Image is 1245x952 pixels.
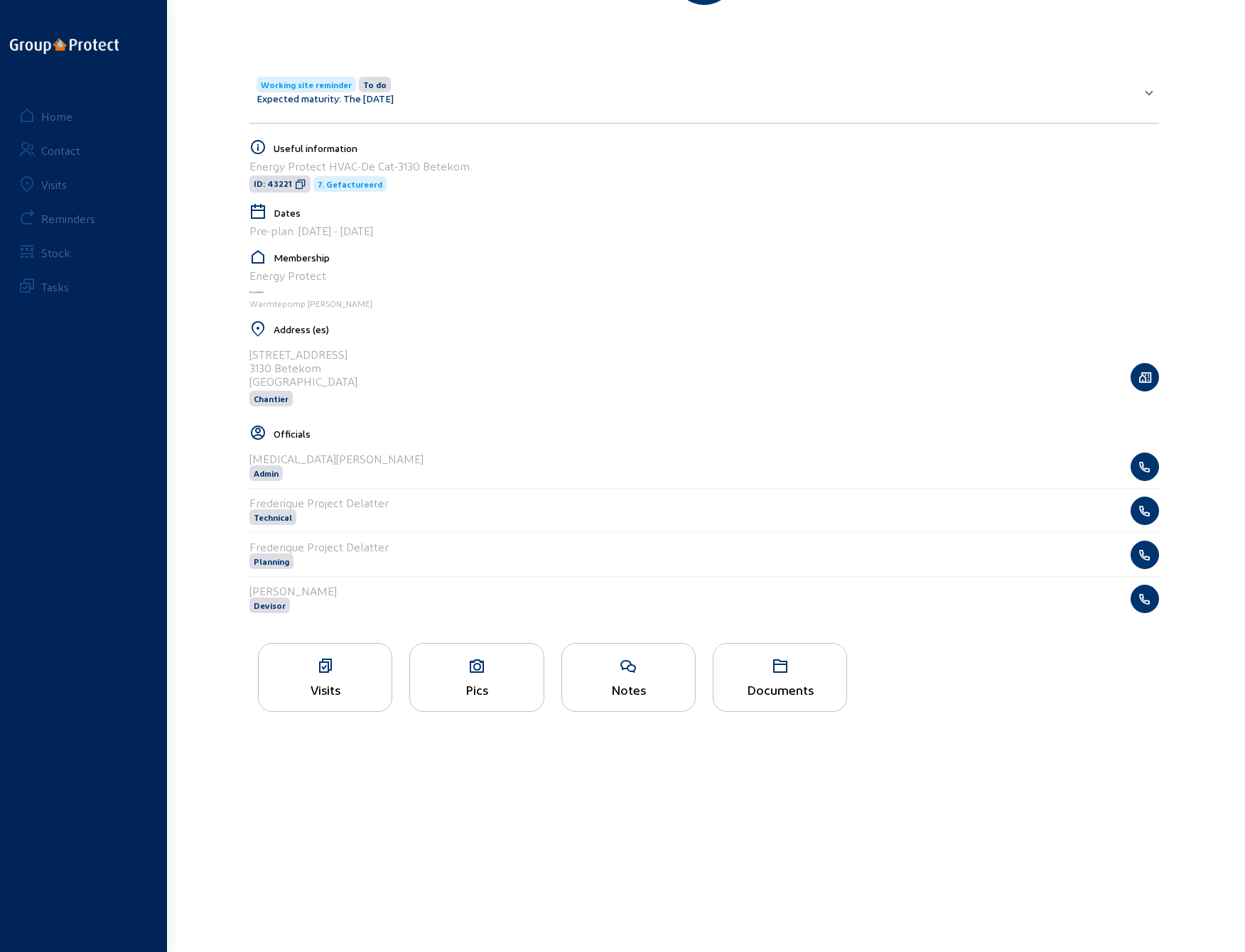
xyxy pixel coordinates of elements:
h5: Useful information [274,142,1159,154]
div: Energy Protect [249,269,1159,282]
a: Contact [9,133,158,167]
a: Visits [9,167,158,201]
span: Devisor [254,600,286,610]
img: logo-oneline.png [10,38,119,54]
div: Stock [41,246,70,259]
span: Technical [254,512,292,522]
div: Expected maturity: The [DATE] [257,92,394,104]
h5: Officials [274,428,1159,440]
span: 7. Gefactureerd [318,179,382,189]
span: To do [363,80,387,90]
div: Reminders [41,212,95,225]
a: Reminders [9,201,158,235]
h5: Address (es) [274,323,1159,335]
div: Tasks [41,280,69,293]
div: Home [41,109,72,123]
a: Stock [9,235,158,269]
div: Contact [41,144,80,157]
div: Documents [713,682,846,697]
div: Pre-plan: [DATE] - [DATE] [249,224,1159,237]
a: Home [9,99,158,133]
span: Planning [254,556,289,566]
div: [STREET_ADDRESS] [249,347,357,361]
h5: Membership [274,251,1159,264]
div: Notes [562,682,695,697]
span: Chantier [254,394,289,404]
div: Visits [259,682,392,697]
a: Tasks [9,269,158,303]
div: 3130 Betekom [249,361,357,374]
span: Admin [254,468,279,478]
span: ID: 43221 [254,178,292,190]
mat-expansion-panel-header: Working site reminderTo doExpected maturity: The [DATE] [249,66,1159,114]
img: Energy Protect HVAC [249,291,264,293]
cam-list-title: [MEDICAL_DATA][PERSON_NAME] [249,452,424,465]
span: Warmtepomp [PERSON_NAME] [249,298,372,308]
h5: Dates [274,207,1159,219]
span: Working site reminder [261,80,352,90]
div: [GEOGRAPHIC_DATA] [249,374,357,388]
cam-list-title: Frederique Project Delatter [249,496,389,509]
cam-list-title: [PERSON_NAME] [249,584,337,597]
div: Energy Protect HVAC-De Cat-3130 Betekom [249,159,1159,173]
div: Visits [41,178,67,191]
cam-list-title: Frederique Project Delatter [249,540,389,553]
div: Pics [410,682,543,697]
